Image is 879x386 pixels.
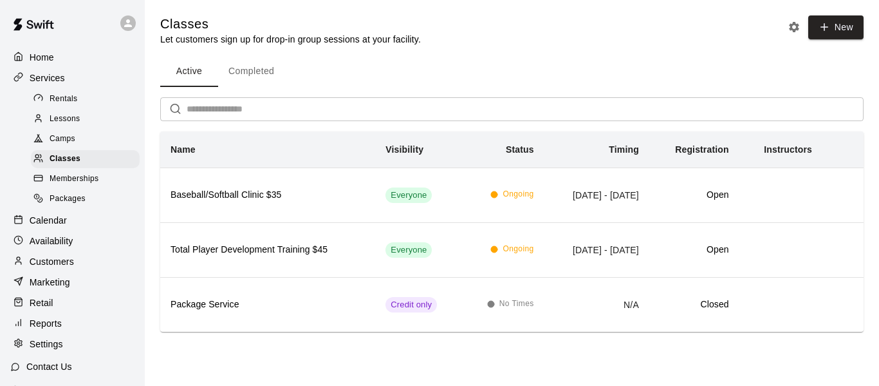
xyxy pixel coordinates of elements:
div: This service is only visible to customers with valid credits for it. [385,297,437,313]
span: Ongoing [503,188,533,201]
button: Active [160,56,218,87]
a: Customers [10,252,134,271]
p: Reports [30,317,62,330]
a: Lessons [31,109,145,129]
h6: Closed [660,298,729,312]
b: Timing [609,144,639,155]
a: Home [10,48,134,67]
h6: Open [660,188,729,202]
span: Classes [50,153,80,166]
td: [DATE] - [DATE] [544,168,649,222]
b: Registration [675,144,728,155]
span: Everyone [385,244,432,256]
a: Services [10,68,134,88]
span: No Times [499,298,534,311]
div: Rentals [31,90,140,108]
button: Classes settings [784,17,804,37]
td: [DATE] - [DATE] [544,222,649,277]
div: Packages [31,190,140,208]
span: Packages [50,193,86,206]
a: Classes [31,150,145,169]
span: Everyone [385,189,432,202]
b: Instructors [764,144,812,155]
p: Services [30,72,65,84]
div: Lessons [31,110,140,128]
div: This service is visible to all of your customers [385,242,432,258]
span: Credit only [385,299,437,311]
p: Settings [30,338,63,351]
td: N/A [544,277,649,332]
table: simple table [160,131,864,332]
a: Calendar [10,211,134,230]
h5: Classes [160,15,421,33]
a: Camps [31,130,145,150]
a: Marketing [10,273,134,292]
span: Lessons [50,113,80,126]
b: Name [171,144,196,155]
a: Availability [10,231,134,251]
b: Status [506,144,534,155]
div: Memberships [31,170,140,188]
a: Settings [10,334,134,354]
p: Customers [30,255,74,268]
p: Marketing [30,276,70,289]
div: Classes [31,150,140,168]
p: Availability [30,235,73,247]
h6: Total Player Development Training $45 [171,243,365,257]
p: Retail [30,296,53,309]
div: This service is visible to all of your customers [385,188,432,203]
button: Completed [218,56,284,87]
p: Home [30,51,54,64]
h6: Package Service [171,298,365,312]
h6: Baseball/Softball Clinic $35 [171,188,365,202]
p: Contact Us [26,360,72,373]
div: Camps [31,130,140,148]
button: New [808,15,864,39]
p: Calendar [30,214,67,227]
a: Packages [31,189,145,209]
a: Retail [10,293,134,313]
span: Rentals [50,93,78,106]
h6: Open [660,243,729,257]
a: Memberships [31,169,145,189]
a: Reports [10,314,134,333]
span: Memberships [50,173,98,186]
a: Rentals [31,89,145,109]
b: Visibility [385,144,423,155]
span: Ongoing [503,243,533,256]
span: Camps [50,133,75,146]
p: Let customers sign up for drop-in group sessions at your facility. [160,33,421,46]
